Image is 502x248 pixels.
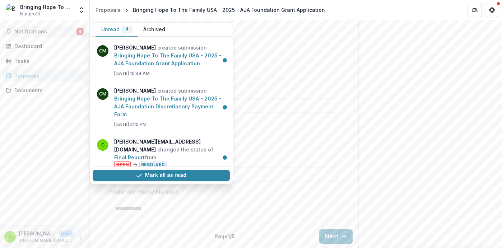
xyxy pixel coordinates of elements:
[3,40,87,52] a: Dashboard
[114,154,145,160] a: Final Report
[93,5,328,15] nav: breadcrumb
[14,86,81,94] div: Documents
[114,138,226,168] p: changed the status of from
[14,29,76,35] span: Notifications
[19,237,74,244] p: [PERSON_NAME][EMAIL_ADDRESS][DOMAIN_NAME]
[468,3,482,17] button: Partners
[19,230,56,237] p: [PERSON_NAME][EMAIL_ADDRESS][DOMAIN_NAME]
[114,95,222,117] a: Bringing Hope To The Family USA - 2025 - AJA Foundation Discretionary Payment Form
[76,3,87,17] button: Open entity switcher
[3,70,87,81] a: Proposals
[109,187,178,196] p: Preferred Phone Number
[96,23,138,37] button: Unread
[20,11,40,17] span: Nonprofit
[114,52,222,66] a: Bringing Hope To The Family USA - 2025 - AJA Foundation Grant Application
[76,28,84,35] span: 4
[114,44,226,67] p: created submission
[319,229,353,244] button: Next
[133,6,325,14] div: Bringing Hope To The Family USA - 2025 - AJA Foundation Grant Application
[20,3,74,11] div: Bringing Hope To The Family USA
[114,87,226,118] p: created submission
[3,55,87,67] a: Tasks
[3,84,87,96] a: Documents
[76,233,85,241] button: More
[485,3,499,17] button: Get Help
[14,57,81,65] div: Tasks
[118,21,127,29] span: Yes
[3,26,87,37] button: Notifications4
[14,72,81,79] div: Proposals
[14,42,81,50] div: Dashboard
[96,6,121,14] div: Proposals
[138,23,171,37] button: Archived
[93,170,230,181] button: Mark all as read
[126,27,129,32] span: 4
[59,230,74,237] p: User
[214,233,235,240] p: Page 1 / 5
[9,234,12,239] div: christine@bringinghopeusa.org
[6,4,17,16] img: Bringing Hope To The Family USA
[93,5,124,15] a: Proposals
